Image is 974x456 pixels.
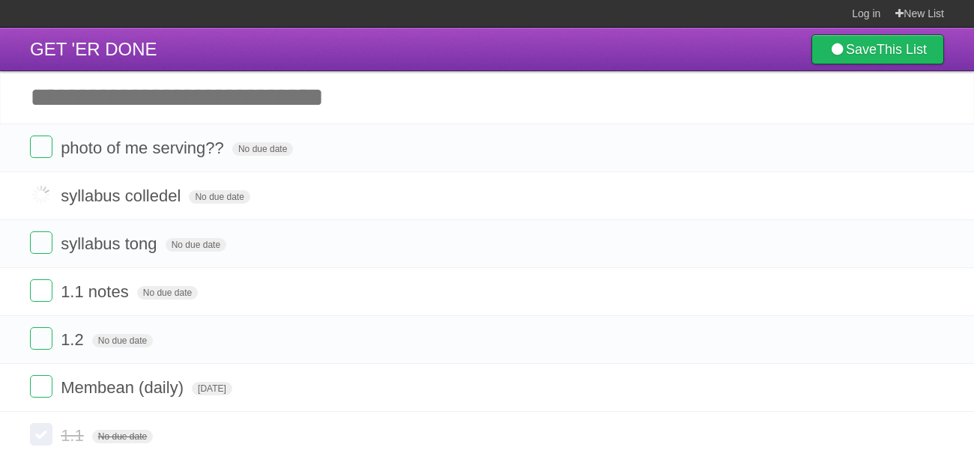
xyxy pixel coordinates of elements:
[166,238,226,252] span: No due date
[30,183,52,206] label: Done
[92,334,153,347] span: No due date
[61,186,184,205] span: syllabus colledel
[189,190,249,204] span: No due date
[61,282,133,301] span: 1.1 notes
[30,279,52,302] label: Done
[30,423,52,446] label: Done
[30,39,157,59] span: GET 'ER DONE
[232,142,293,156] span: No due date
[30,327,52,350] label: Done
[61,330,88,349] span: 1.2
[877,42,927,57] b: This List
[30,375,52,398] label: Done
[30,231,52,254] label: Done
[61,234,160,253] span: syllabus tong
[61,139,228,157] span: photo of me serving??
[137,286,198,300] span: No due date
[61,378,187,397] span: Membean (daily)
[811,34,944,64] a: SaveThis List
[30,136,52,158] label: Done
[192,382,232,395] span: [DATE]
[61,426,88,445] span: 1.1
[92,430,153,443] span: No due date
